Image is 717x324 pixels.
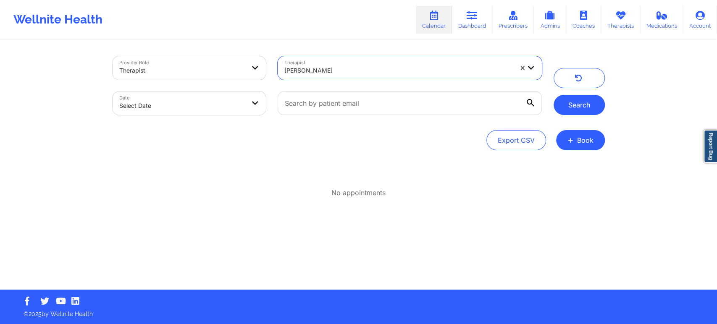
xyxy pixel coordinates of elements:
a: Calendar [416,6,452,34]
input: Search by patient email [278,91,541,115]
a: Coaches [566,6,601,34]
button: Export CSV [486,130,546,150]
a: Prescribers [492,6,534,34]
div: Therapist [119,61,245,80]
a: Report Bug [704,130,717,163]
a: Account [683,6,717,34]
div: [PERSON_NAME] [284,61,512,80]
p: © 2025 by Wellnite Health [18,304,699,318]
span: + [567,138,574,142]
p: No appointments [331,188,386,198]
a: Therapists [601,6,640,34]
div: Select Date [119,97,245,115]
button: +Book [556,130,605,150]
a: Admins [533,6,566,34]
button: Search [554,95,605,115]
a: Dashboard [452,6,492,34]
a: Medications [640,6,683,34]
